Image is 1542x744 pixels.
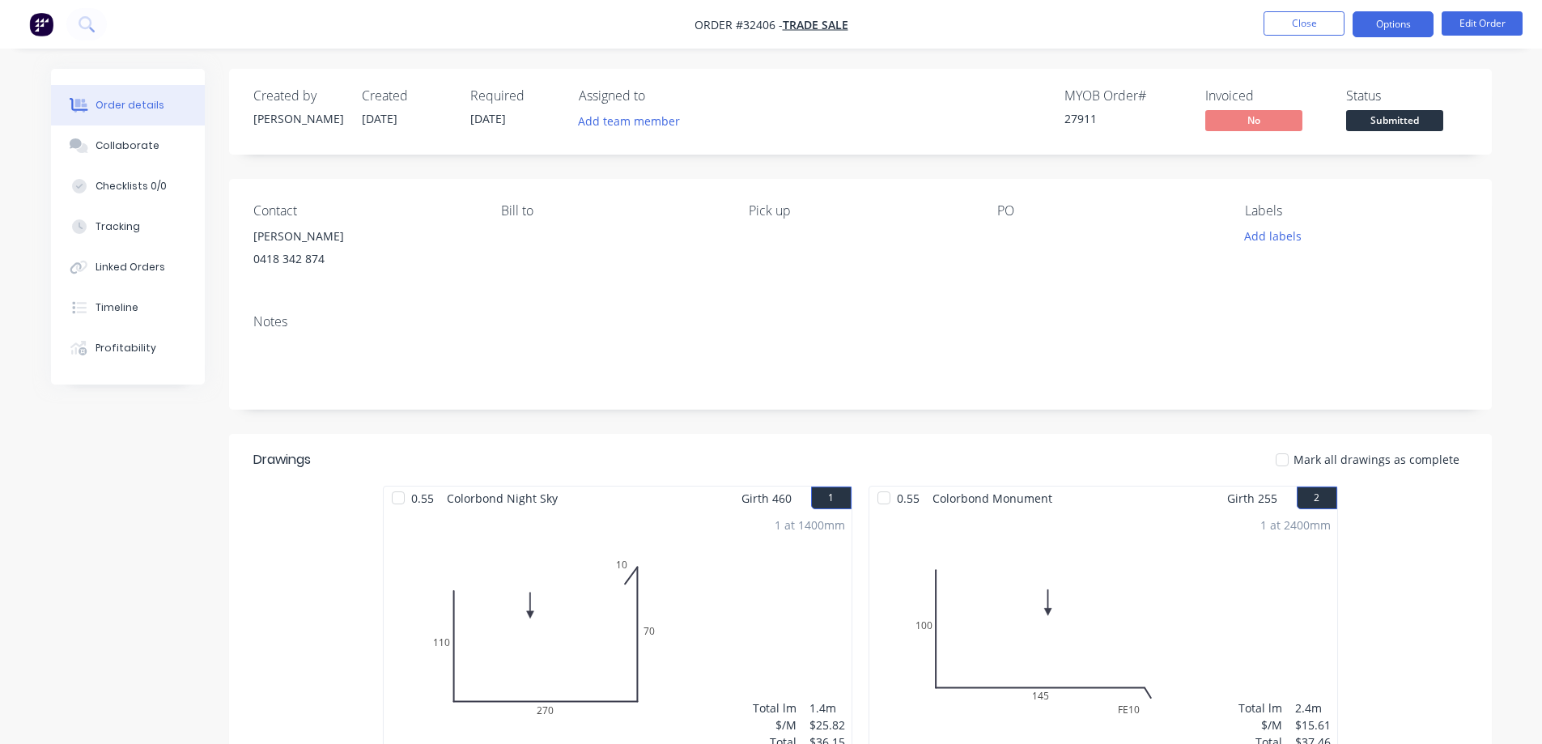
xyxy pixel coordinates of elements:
span: Girth 255 [1227,487,1277,510]
div: Created by [253,88,342,104]
span: Order #32406 - [695,17,783,32]
div: Checklists 0/0 [96,179,167,193]
span: 0.55 [890,487,926,510]
div: [PERSON_NAME] [253,110,342,127]
div: Labels [1245,203,1467,219]
div: 27911 [1064,110,1186,127]
button: Tracking [51,206,205,247]
button: 2 [1297,487,1337,509]
button: Checklists 0/0 [51,166,205,206]
div: Total lm [1238,699,1282,716]
div: Drawings [253,450,311,470]
div: Timeline [96,300,138,315]
span: Submitted [1346,110,1443,130]
div: Profitability [96,341,156,355]
button: Close [1264,11,1344,36]
div: 2.4m [1295,699,1331,716]
button: Add team member [569,110,688,132]
div: 1 at 1400mm [775,517,845,534]
span: [DATE] [470,111,506,126]
img: Factory [29,12,53,36]
div: PO [997,203,1219,219]
div: 1 at 2400mm [1260,517,1331,534]
button: Collaborate [51,125,205,166]
div: Status [1346,88,1468,104]
div: Created [362,88,451,104]
button: Timeline [51,287,205,328]
div: $25.82 [809,716,845,733]
span: Colorbond Night Sky [440,487,564,510]
div: Order details [96,98,164,113]
span: 0.55 [405,487,440,510]
div: $15.61 [1295,716,1331,733]
span: [DATE] [362,111,397,126]
div: Notes [253,314,1468,329]
button: Linked Orders [51,247,205,287]
div: $/M [753,716,796,733]
span: No [1205,110,1302,130]
button: Order details [51,85,205,125]
button: Edit Order [1442,11,1523,36]
div: Linked Orders [96,260,165,274]
div: Assigned to [579,88,741,104]
button: Options [1353,11,1434,37]
button: Profitability [51,328,205,368]
a: TRADE SALE [783,17,848,32]
div: Pick up [749,203,971,219]
div: Bill to [501,203,723,219]
div: Total lm [753,699,796,716]
div: 0418 342 874 [253,248,475,270]
button: Add team member [579,110,689,132]
span: Girth 460 [741,487,792,510]
div: Tracking [96,219,140,234]
div: Invoiced [1205,88,1327,104]
div: [PERSON_NAME]0418 342 874 [253,225,475,277]
div: Collaborate [96,138,159,153]
button: 1 [811,487,852,509]
div: Required [470,88,559,104]
button: Submitted [1346,110,1443,134]
div: 1.4m [809,699,845,716]
button: Add labels [1236,225,1310,247]
span: Colorbond Monument [926,487,1059,510]
div: MYOB Order # [1064,88,1186,104]
span: Mark all drawings as complete [1293,451,1459,468]
div: Contact [253,203,475,219]
div: [PERSON_NAME] [253,225,475,248]
div: $/M [1238,716,1282,733]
